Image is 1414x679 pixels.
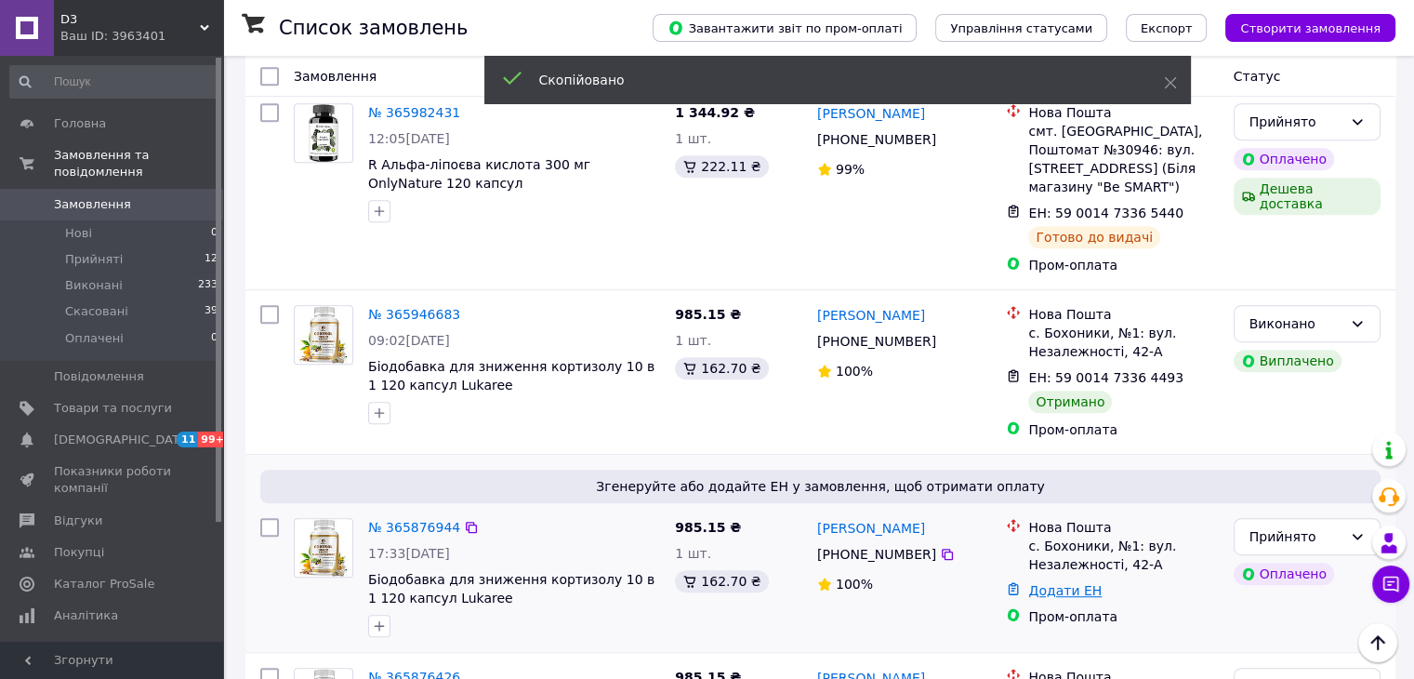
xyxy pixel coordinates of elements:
div: [PHONE_NUMBER] [813,126,940,153]
span: 985.15 ₴ [675,520,741,535]
img: Фото товару [299,519,347,577]
div: [PHONE_NUMBER] [813,328,940,354]
div: с. Бохоники, №1: вул. Незалежності, 42-А [1028,324,1218,361]
span: Товари та послуги [54,400,172,417]
span: Головна [54,115,106,132]
span: Нові [65,225,92,242]
span: Покупці [54,544,104,561]
span: D3 [60,11,200,28]
div: Оплачено [1234,563,1334,585]
a: R Альфа-ліпоєва кислота 300 мг OnlyNature 120 капсул [368,157,590,191]
div: Отримано [1028,391,1112,413]
div: Оплачено [1234,148,1334,170]
span: 12 [205,251,218,268]
span: 99% [836,162,865,177]
span: 0 [211,225,218,242]
button: Експорт [1126,14,1208,42]
span: 39 [205,303,218,320]
a: Фото товару [294,518,353,578]
span: 1 шт. [675,546,711,561]
a: Біодобавка для зниження кортизолу 10 в 1 120 капсул Lukaree [368,572,654,606]
div: 162.70 ₴ [675,357,768,379]
a: Додати ЕН [1028,583,1102,598]
span: Аналітика [54,607,118,624]
span: 99+ [198,432,229,447]
span: Замовлення [294,69,377,84]
span: Повідомлення [54,368,144,385]
span: Замовлення [54,196,131,213]
div: [PHONE_NUMBER] [813,541,940,567]
div: Прийнято [1249,112,1342,132]
a: Біодобавка для зниження кортизолу 10 в 1 120 капсул Lukaree [368,359,654,393]
span: Управління сайтом [54,639,172,672]
span: Згенеруйте або додайте ЕН у замовлення, щоб отримати оплату [268,477,1373,496]
div: Готово до видачі [1028,226,1160,248]
span: Відгуки [54,513,102,529]
img: Фото товару [309,104,338,162]
a: № 365946683 [368,307,460,322]
div: Нова Пошта [1028,103,1218,122]
a: Створити замовлення [1207,20,1395,34]
a: [PERSON_NAME] [817,519,925,538]
h1: Список замовлень [279,17,468,39]
div: с. Бохоники, №1: вул. Незалежності, 42-А [1028,537,1218,574]
a: [PERSON_NAME] [817,104,925,123]
span: Завантажити звіт по пром-оплаті [667,20,902,36]
span: 1 шт. [675,333,711,348]
span: 12:05[DATE] [368,131,450,146]
span: Виконані [65,277,123,294]
span: Статус [1234,69,1281,84]
span: Показники роботи компанії [54,463,172,497]
div: смт. [GEOGRAPHIC_DATA], Поштомат №30946: вул. [STREET_ADDRESS] (Біля магазину "Be SMART") [1028,122,1218,196]
img: Фото товару [299,306,347,364]
a: Фото товару [294,103,353,163]
div: Нова Пошта [1028,305,1218,324]
input: Пошук [9,65,219,99]
span: ЕН: 59 0014 7336 4493 [1028,370,1183,385]
span: Каталог ProSale [54,576,154,592]
div: Пром-оплата [1028,420,1218,439]
span: Створити замовлення [1240,21,1381,35]
span: ЕН: 59 0014 7336 5440 [1028,206,1183,220]
span: 1 шт. [675,131,711,146]
span: 233 [198,277,218,294]
div: Виконано [1249,313,1342,334]
div: 222.11 ₴ [675,155,768,178]
a: № 365982431 [368,105,460,120]
span: [DEMOGRAPHIC_DATA] [54,432,192,448]
span: 17:33[DATE] [368,546,450,561]
a: [PERSON_NAME] [817,306,925,325]
span: 09:02[DATE] [368,333,450,348]
div: Ваш ID: 3963401 [60,28,223,45]
div: Дешева доставка [1234,178,1381,215]
button: Завантажити звіт по пром-оплаті [653,14,917,42]
button: Створити замовлення [1225,14,1395,42]
div: Прийнято [1249,526,1342,547]
span: Експорт [1141,21,1193,35]
span: Оплачені [65,330,124,347]
span: 985.15 ₴ [675,307,741,322]
div: Пром-оплата [1028,256,1218,274]
span: Скасовані [65,303,128,320]
span: Замовлення та повідомлення [54,147,223,180]
div: Пром-оплата [1028,607,1218,626]
div: Скопійовано [539,71,1117,89]
span: 11 [177,432,198,447]
span: 100% [836,577,873,592]
button: Наверх [1358,623,1397,662]
a: Фото товару [294,305,353,365]
div: Нова Пошта [1028,518,1218,537]
span: 1 344.92 ₴ [675,105,755,120]
span: Прийняті [65,251,123,268]
button: Чат з покупцем [1372,566,1409,603]
span: Управління статусами [950,21,1092,35]
span: 100% [836,364,873,379]
span: 0 [211,330,218,347]
div: 162.70 ₴ [675,570,768,592]
button: Управління статусами [935,14,1107,42]
a: № 365876944 [368,520,460,535]
div: Виплачено [1234,350,1341,372]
